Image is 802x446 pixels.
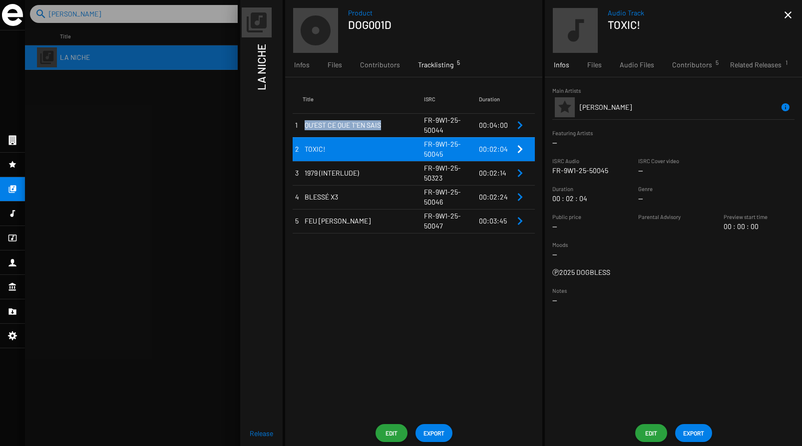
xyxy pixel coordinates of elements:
[295,193,299,201] span: 4
[552,186,573,192] small: Duration
[554,60,569,70] span: Infos
[638,186,653,192] small: Genre
[424,212,461,230] span: FR-9W1-25-50047
[638,158,679,164] small: ISRC Cover video
[675,424,712,442] button: EXPORT
[751,222,759,231] span: 00
[348,18,516,31] h1: DOG001D
[608,8,784,18] span: Audio Track
[305,144,424,154] span: TOXIC!
[643,424,659,442] span: Edit
[672,60,712,70] span: Contributors
[479,217,507,225] span: 00:03:45
[638,194,653,204] p: --
[552,130,593,136] small: Featuring Artists
[305,168,424,178] span: 1979 (INTERLUDE)
[552,214,581,220] small: Public price
[730,60,782,70] span: Related Releases
[724,222,737,231] span: 00
[479,193,508,201] span: 00:02:24
[303,94,314,104] div: Title
[552,222,581,231] p: --
[424,164,461,182] span: FR-9W1-25-50323
[683,424,704,442] span: EXPORT
[552,241,568,248] small: Moods
[514,119,526,131] mat-icon: Remove Reference
[737,222,751,231] span: 00
[579,194,587,204] span: 04
[552,295,795,305] p: --
[2,4,23,26] img: grand-sigle.svg
[294,60,310,70] span: Infos
[295,169,299,177] span: 3
[479,169,506,177] span: 00:02:14
[348,8,524,18] span: Product
[620,60,654,70] span: Audio Files
[552,138,795,148] p: --
[638,214,681,220] small: Parental Advisory
[424,140,461,158] span: FR-9W1-25-50045
[552,268,610,276] span: Ⓟ2025 DOGBLESS
[360,60,400,70] span: Contributors
[255,44,268,90] h1: LA NICHE
[423,424,444,442] span: EXPORT
[424,116,461,134] span: FR-9W1-25-50044
[305,192,424,202] span: BLESSÉ X3
[418,60,453,70] span: Tracklisting
[295,145,299,153] span: 2
[415,424,452,442] button: EXPORT
[305,216,424,226] span: FEU [PERSON_NAME]
[384,424,400,442] span: Edit
[295,121,298,129] span: 1
[566,194,579,204] span: 02
[479,94,514,104] div: Duration
[479,121,508,129] span: 00:04:00
[782,9,794,21] mat-icon: close
[608,18,776,31] h1: TOXIC!
[328,60,342,70] span: Files
[514,191,526,203] mat-icon: Remove Reference
[552,194,566,204] span: 00
[552,87,581,94] small: Main Artists
[552,249,568,259] p: --
[514,143,526,155] mat-icon: Remove Reference
[303,94,424,104] div: Title
[376,424,407,442] button: Edit
[514,215,526,227] mat-icon: Remove Reference
[424,94,435,104] div: ISRC
[479,145,508,153] span: 00:02:04
[250,429,273,439] span: Release
[635,424,667,442] button: Edit
[638,166,679,176] p: --
[587,60,602,70] span: Files
[514,167,526,179] mat-icon: Remove Reference
[552,287,567,294] small: Notes
[580,103,632,111] span: [PERSON_NAME]
[724,214,768,220] small: Preview start time
[295,217,299,225] span: 5
[479,94,500,104] div: Duration
[552,166,608,176] p: FR-9W1-25-50045
[305,120,424,130] span: QU'EST CE QUE T'EN SAIS
[424,188,461,206] span: FR-9W1-25-50046
[424,94,479,104] div: ISRC
[552,158,579,164] small: ISRC Audio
